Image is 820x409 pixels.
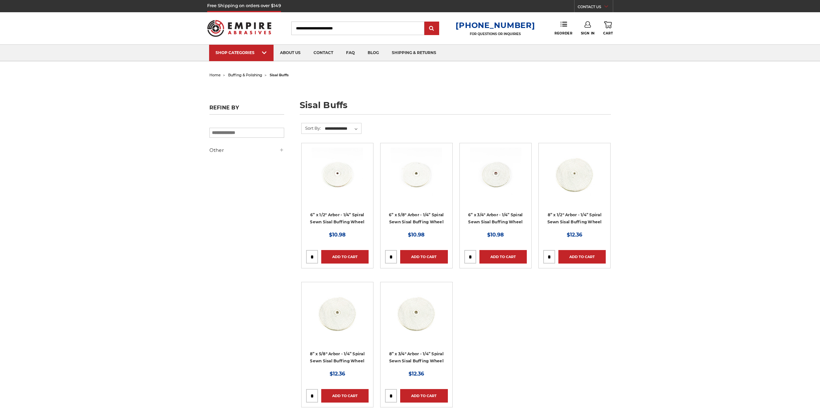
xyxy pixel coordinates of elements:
span: $12.36 [567,232,582,238]
p: FOR QUESTIONS OR INQUIRIES [456,32,535,36]
a: 6” x 5/8" Arbor - 1/4” Spiral Sewn Sisal Buffing Wheel [389,212,444,225]
a: 8” x 3/4" Arbor - 1/4” Spiral Sewn Sisal Buffing Wheel [385,287,448,349]
a: 6” x 3/4" Arbor - 1/4” Spiral Sewn Sisal Buffing Wheel [468,212,523,225]
span: $10.98 [329,232,346,238]
h5: Other [209,146,284,154]
a: [PHONE_NUMBER] [456,21,535,30]
a: faq [340,45,361,61]
span: Cart [603,31,613,35]
span: Reorder [555,31,572,35]
a: 6” x 1/2" Arbor - 1/4” Spiral Sewn Sisal Buffing Wheel [310,212,364,225]
h1: sisal buffs [300,101,611,115]
span: $10.98 [487,232,504,238]
span: sisal buffs [270,73,289,77]
a: Add to Cart [321,389,369,403]
a: 8” x 1/2" Arbor - 1/4” Spiral Sewn Sisal Buffing Wheel [547,212,602,225]
span: $12.36 [409,371,424,377]
input: Submit [425,22,438,35]
a: Add to Cart [400,389,448,403]
img: 8” x 3/4" Arbor - 1/4” Spiral Sewn Sisal Buffing Wheel [391,287,442,338]
a: 6” x 3/4" Arbor - 1/4” Spiral Sewn Sisal Buffing Wheel [464,148,527,210]
a: buffing & polishing [228,73,262,77]
img: 6” x 5/8" Arbor - 1/4” Spiral Sewn Sisal Buffing Wheel [391,148,442,199]
img: Empire Abrasives [207,16,272,41]
span: $10.98 [408,232,425,238]
a: Reorder [555,21,572,35]
div: SHOP CATEGORIES [216,50,267,55]
select: Sort By: [324,124,361,134]
a: Add to Cart [400,250,448,264]
a: shipping & returns [385,45,443,61]
span: Sign In [581,31,595,35]
a: home [209,73,221,77]
a: 8” x 1/2" Arbor - 1/4” Spiral Sewn Sisal Buffing Wheel [543,148,606,210]
a: contact [307,45,340,61]
a: blog [361,45,385,61]
a: 8” x 5/8" Arbor - 1/4” Spiral Sewn Sisal Buffing Wheel [310,351,365,364]
img: 6” x 1/2" Arbor - 1/4” Spiral Sewn Sisal Buffing Wheel [312,148,363,199]
a: 8” x 3/4" Arbor - 1/4” Spiral Sewn Sisal Buffing Wheel [389,351,444,364]
a: Cart [603,21,613,35]
a: 6” x 5/8" Arbor - 1/4” Spiral Sewn Sisal Buffing Wheel [385,148,448,210]
a: Add to Cart [558,250,606,264]
a: Add to Cart [321,250,369,264]
label: Sort By: [302,123,321,133]
img: 8” x 1/2" Arbor - 1/4” Spiral Sewn Sisal Buffing Wheel [549,148,600,199]
h5: Refine by [209,105,284,115]
span: $12.36 [330,371,345,377]
img: 6” x 3/4" Arbor - 1/4” Spiral Sewn Sisal Buffing Wheel [470,148,521,199]
a: 8” x 5/8" Arbor - 1/4” Spiral Sewn Sisal Buffing Wheel [306,287,369,349]
a: 6” x 1/2" Arbor - 1/4” Spiral Sewn Sisal Buffing Wheel [306,148,369,210]
a: about us [274,45,307,61]
img: 8” x 5/8" Arbor - 1/4” Spiral Sewn Sisal Buffing Wheel [312,287,363,338]
a: Add to Cart [479,250,527,264]
a: CONTACT US [578,3,613,12]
